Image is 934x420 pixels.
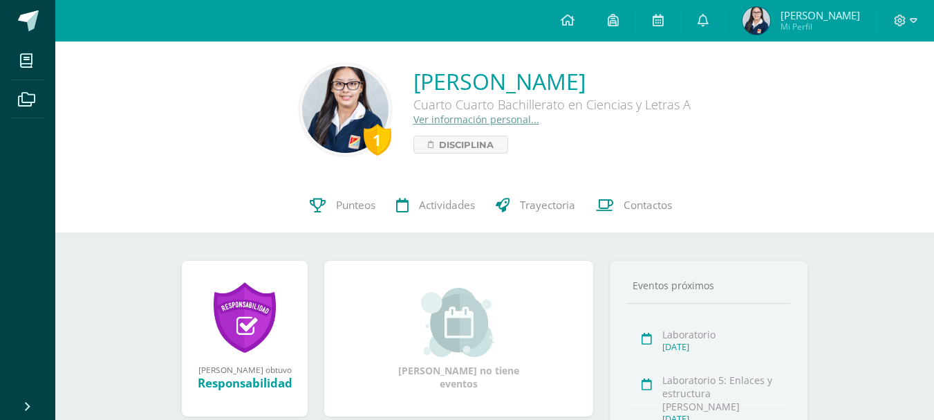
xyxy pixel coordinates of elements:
div: Cuarto Cuarto Bachillerato en Ciencias y Letras A [413,96,691,113]
a: [PERSON_NAME] [413,66,691,96]
a: Actividades [386,178,485,233]
div: [PERSON_NAME] obtuvo [196,364,294,375]
div: Laboratorio [662,328,786,341]
a: Disciplina [413,136,508,154]
div: 1 [364,124,391,156]
span: Punteos [336,198,375,212]
div: [DATE] [662,341,786,353]
span: Trayectoria [520,198,575,212]
a: Punteos [299,178,386,233]
a: Ver información personal... [413,113,539,126]
img: event_small.png [421,288,496,357]
span: [PERSON_NAME] [781,8,860,22]
div: Responsabilidad [196,375,294,391]
span: Actividades [419,198,475,212]
span: Contactos [624,198,672,212]
img: 61ebccfed4365a39ac15991a5834f6ce.png [302,66,389,153]
div: Eventos próximos [627,279,790,292]
a: Trayectoria [485,178,586,233]
span: Disciplina [439,136,494,153]
div: [PERSON_NAME] no tiene eventos [390,288,528,390]
a: Contactos [586,178,682,233]
span: Mi Perfil [781,21,860,33]
div: Laboratorio 5: Enlaces y estructura [PERSON_NAME] [662,374,786,413]
img: c908bf728ceebb8ce0c1cc550b182be8.png [742,7,770,35]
